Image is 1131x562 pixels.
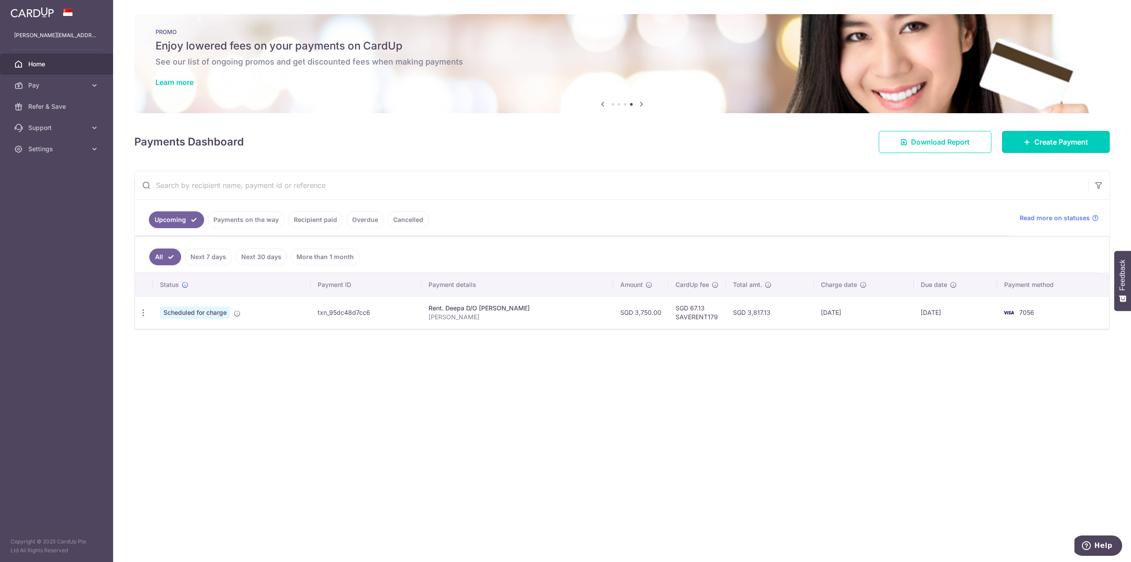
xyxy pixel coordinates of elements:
[1002,131,1110,153] a: Create Payment
[311,273,421,296] th: Payment ID
[156,78,194,87] a: Learn more
[914,296,997,329] td: [DATE]
[185,249,232,265] a: Next 7 days
[311,296,421,329] td: txn_95dc48d7cc6
[1119,260,1127,291] span: Feedback
[1074,535,1122,558] iframe: Opens a widget where you can find more information
[160,280,179,289] span: Status
[668,296,726,329] td: SGD 67.13 SAVERENT179
[235,249,287,265] a: Next 30 days
[1020,214,1090,222] span: Read more on statuses
[28,145,87,153] span: Settings
[346,211,384,228] a: Overdue
[156,28,1089,35] p: PROMO
[921,280,947,289] span: Due date
[814,296,914,329] td: [DATE]
[676,280,709,289] span: CardUp fee
[879,131,991,153] a: Download Report
[429,313,606,321] p: [PERSON_NAME]
[14,31,99,40] p: [PERSON_NAME][EMAIL_ADDRESS][DOMAIN_NAME]
[134,14,1110,113] img: Latest Promos banner
[429,304,606,313] div: Rent. Deepa D/O [PERSON_NAME]
[1020,214,1099,222] a: Read more on statuses
[620,280,643,289] span: Amount
[149,211,204,228] a: Upcoming
[421,273,613,296] th: Payment details
[135,171,1088,199] input: Search by recipient name, payment id or reference
[291,249,360,265] a: More than 1 month
[911,137,970,147] span: Download Report
[11,7,54,18] img: CardUp
[156,39,1089,53] h5: Enjoy lowered fees on your payments on CardUp
[149,249,181,265] a: All
[288,211,343,228] a: Recipient paid
[733,280,762,289] span: Total amt.
[613,296,668,329] td: SGD 3,750.00
[156,57,1089,67] h6: See our list of ongoing promos and get discounted fees when making payments
[387,211,429,228] a: Cancelled
[726,296,814,329] td: SGD 3,817.13
[1114,251,1131,311] button: Feedback - Show survey
[160,306,230,319] span: Scheduled for charge
[1019,309,1034,316] span: 7056
[28,81,87,90] span: Pay
[1000,307,1017,318] img: Bank Card
[997,273,1109,296] th: Payment method
[134,134,244,150] h4: Payments Dashboard
[28,102,87,111] span: Refer & Save
[821,280,857,289] span: Charge date
[28,60,87,69] span: Home
[28,123,87,132] span: Support
[208,211,285,228] a: Payments on the way
[1034,137,1088,147] span: Create Payment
